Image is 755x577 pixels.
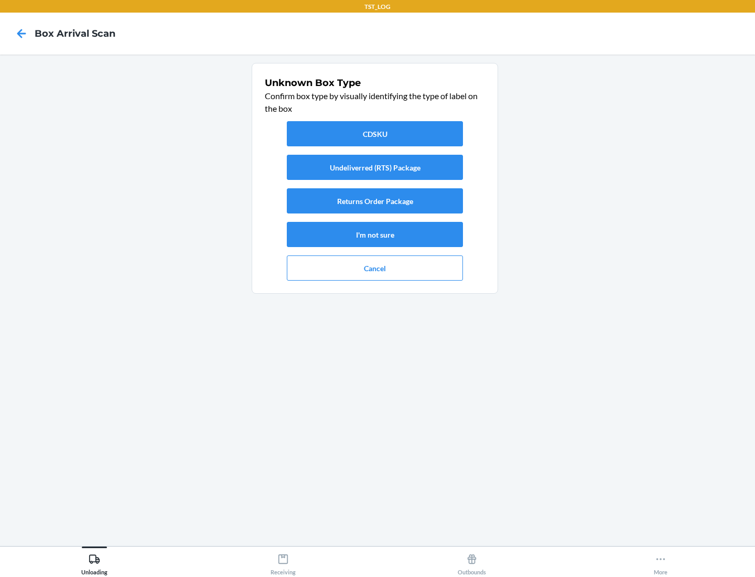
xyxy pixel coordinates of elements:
[265,76,485,90] h1: Unknown Box Type
[287,155,463,180] button: Undeliverred (RTS) Package
[458,549,486,575] div: Outbounds
[271,549,296,575] div: Receiving
[189,547,377,575] button: Receiving
[566,547,755,575] button: More
[654,549,667,575] div: More
[287,188,463,213] button: Returns Order Package
[287,222,463,247] button: I'm not sure
[287,255,463,281] button: Cancel
[377,547,566,575] button: Outbounds
[287,121,463,146] button: CDSKU
[81,549,107,575] div: Unloading
[364,2,391,12] p: TST_LOG
[265,90,485,115] p: Confirm box type by visually identifying the type of label on the box
[35,27,115,40] h4: Box Arrival Scan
